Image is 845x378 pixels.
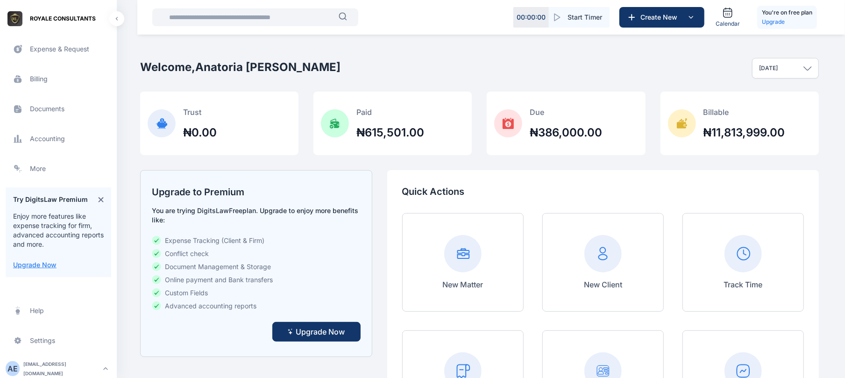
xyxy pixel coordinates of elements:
p: 00 : 00 : 00 [517,13,546,22]
a: Upgrade Now [13,261,57,269]
div: [EMAIL_ADDRESS][DOMAIN_NAME] [23,359,100,378]
span: Custom Fields [165,288,208,298]
span: Upgrade Now [296,326,345,337]
button: AE[EMAIL_ADDRESS][DOMAIN_NAME] [6,359,111,378]
p: Billable [703,107,785,118]
a: Upgrade [762,17,812,27]
h4: Try DigitsLaw Premium [13,195,88,204]
span: Advanced accounting reports [165,301,256,311]
button: Create New [619,7,704,28]
button: Upgrade Now [13,260,57,270]
span: Create New [637,13,685,22]
p: New Client [584,279,622,290]
span: Calendar [716,20,740,28]
p: [DATE] [759,64,778,72]
div: A E [6,363,20,374]
span: ROYALE CONSULTANTS [30,14,96,23]
span: Expense Tracking (Client & Firm) [165,236,264,245]
h2: ₦615,501.00 [356,125,424,140]
span: Start Timer [568,13,602,22]
a: help [6,300,111,322]
button: AE [6,361,20,376]
p: Track Time [724,279,762,290]
a: documents [6,98,111,120]
a: accounting [6,128,111,150]
span: Document Management & Storage [165,262,271,271]
p: Quick Actions [402,185,804,198]
span: Conflict check [165,249,209,258]
p: You are trying DigitsLaw Free plan. Upgrade to enjoy more benefits like: [152,206,361,225]
p: Trust [183,107,217,118]
button: Start Timer [549,7,610,28]
h2: Upgrade to Premium [152,185,361,199]
a: settings [6,329,111,352]
a: Calendar [712,3,744,31]
a: expense & request [6,38,111,60]
p: Enjoy more features like expense tracking for firm, advanced accounting reports and more. [13,212,104,249]
h2: ₦11,813,999.00 [703,125,785,140]
a: more [6,157,111,180]
h2: Welcome, Anatoria [PERSON_NAME] [140,60,341,75]
p: Paid [356,107,424,118]
a: billing [6,68,111,90]
button: Upgrade Now [272,322,361,342]
h2: ₦0.00 [183,125,217,140]
p: Due [530,107,602,118]
h5: You're on free plan [762,8,812,17]
h2: ₦386,000.00 [530,125,602,140]
p: New Matter [442,279,483,290]
span: Online payment and Bank transfers [165,275,273,285]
